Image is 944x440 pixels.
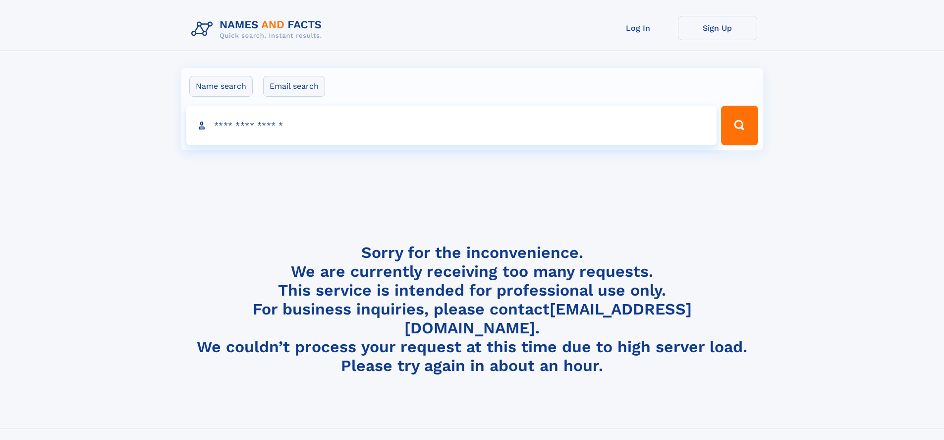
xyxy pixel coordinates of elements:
[187,16,330,43] img: Logo Names and Facts
[721,106,758,145] button: Search Button
[678,16,757,40] a: Sign Up
[189,76,253,97] label: Name search
[186,106,717,145] input: search input
[404,300,692,337] a: [EMAIL_ADDRESS][DOMAIN_NAME]
[187,243,757,376] h4: Sorry for the inconvenience. We are currently receiving too many requests. This service is intend...
[599,16,678,40] a: Log In
[263,76,325,97] label: Email search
